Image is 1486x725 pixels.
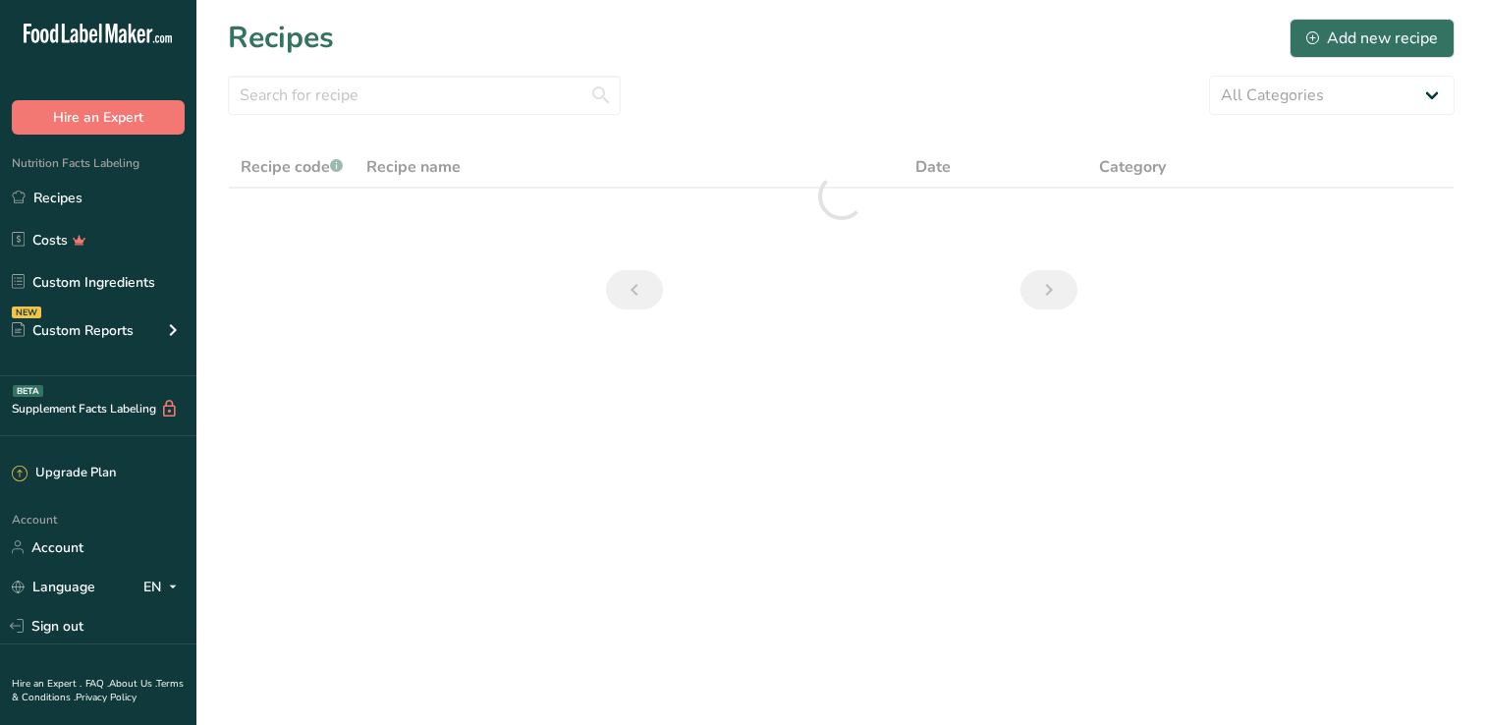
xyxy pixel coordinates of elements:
[228,76,621,115] input: Search for recipe
[13,385,43,397] div: BETA
[1306,27,1438,50] div: Add new recipe
[85,677,109,691] a: FAQ .
[12,320,134,341] div: Custom Reports
[12,464,116,483] div: Upgrade Plan
[12,570,95,604] a: Language
[12,307,41,318] div: NEW
[109,677,156,691] a: About Us .
[143,575,185,598] div: EN
[76,691,137,704] a: Privacy Policy
[606,270,663,309] a: Previous page
[228,16,334,60] h1: Recipes
[1020,270,1077,309] a: Next page
[1290,19,1455,58] button: Add new recipe
[12,677,82,691] a: Hire an Expert .
[12,100,185,135] button: Hire an Expert
[12,677,184,704] a: Terms & Conditions .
